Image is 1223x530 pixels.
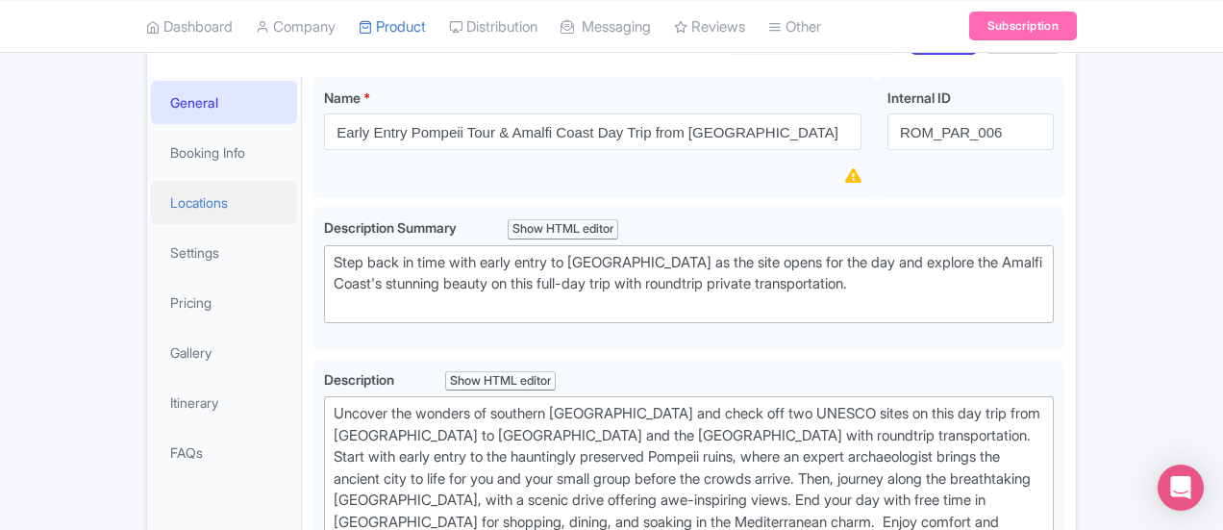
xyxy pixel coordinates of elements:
[508,219,618,240] div: Show HTML editor
[151,181,297,224] a: Locations
[334,252,1044,317] div: Step back in time with early entry to [GEOGRAPHIC_DATA] as the site opens for the day and explore...
[151,231,297,274] a: Settings
[151,81,297,124] a: General
[151,381,297,424] a: Itinerary
[445,371,556,391] div: Show HTML editor
[151,131,297,174] a: Booking Info
[151,281,297,324] a: Pricing
[1158,465,1204,511] div: Open Intercom Messenger
[151,331,297,374] a: Gallery
[324,371,397,388] span: Description
[969,12,1077,40] a: Subscription
[324,219,460,236] span: Description Summary
[151,431,297,474] a: FAQs
[324,89,361,106] span: Name
[887,89,951,106] span: Internal ID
